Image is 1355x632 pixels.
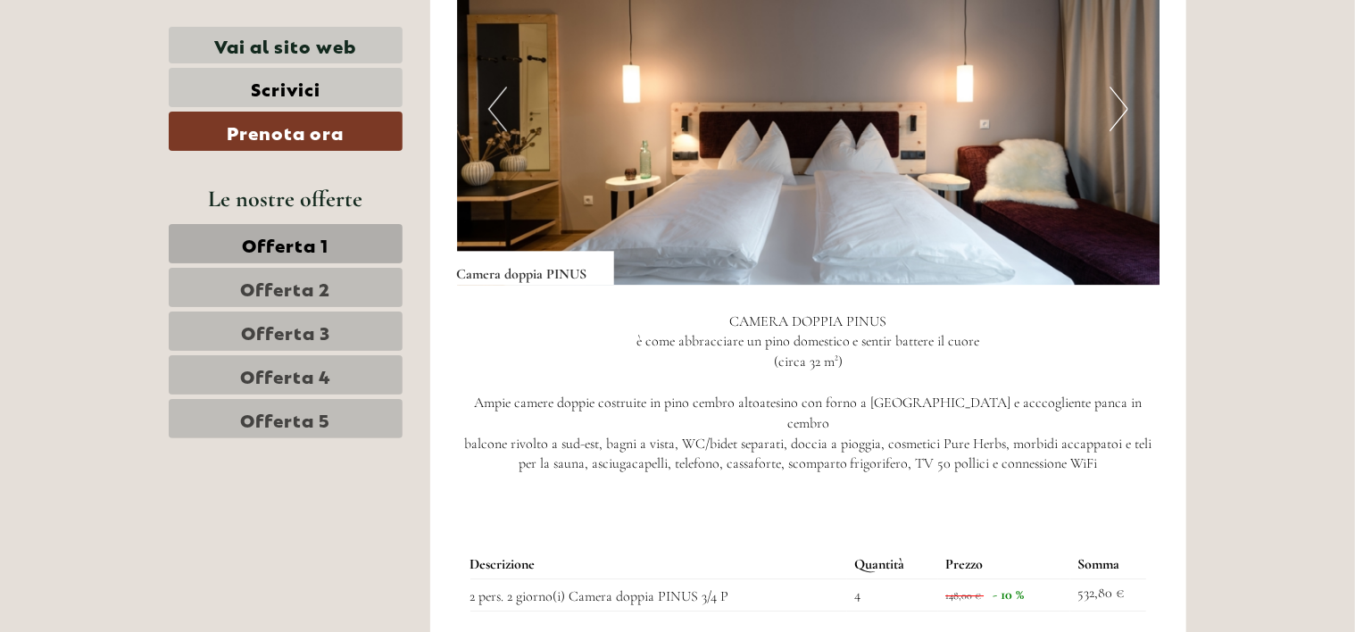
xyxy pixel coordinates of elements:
button: Previous [488,87,507,131]
td: 4 [847,579,938,611]
div: Camera doppia PINUS [457,251,614,285]
th: Prezzo [938,551,1070,578]
span: Offerta 4 [240,362,331,387]
td: 2 pers. 2 giorno(i) Camera doppia PINUS 3/4 P [470,579,848,611]
small: 11:37 [27,87,238,99]
span: Offerta 2 [241,275,331,300]
td: 532,80 € [1070,579,1146,611]
th: Somma [1070,551,1146,578]
div: Buon giorno, come possiamo aiutarla? [13,48,247,103]
a: Scrivici [169,68,403,107]
span: 148,00 € [945,589,981,602]
a: Vai al sito web [169,27,403,63]
th: Quantità [847,551,938,578]
button: Next [1110,87,1128,131]
span: Offerta 5 [241,406,331,431]
a: Prenota ora [169,112,403,151]
span: - 10 % [993,586,1024,603]
div: [GEOGRAPHIC_DATA] [27,52,238,66]
p: CAMERA DOPPIA PINUS è come abbracciare un pino domestico e sentir battere il cuore (circa 32 m²) ... [457,312,1160,475]
div: Le nostre offerte [169,182,403,215]
span: Offerta 3 [241,319,330,344]
span: Offerta 1 [243,231,329,256]
button: Invia [598,462,703,502]
div: [DATE] [320,13,384,44]
th: Descrizione [470,551,848,578]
